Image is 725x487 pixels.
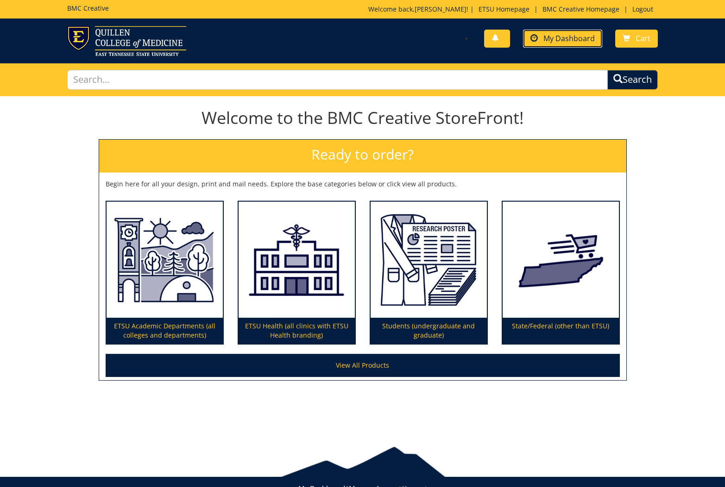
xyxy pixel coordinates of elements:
[636,33,650,43] span: Cart
[239,318,355,344] p: ETSU Health (all clinics with ETSU Health branding)
[239,202,355,344] a: ETSU Health (all clinics with ETSU Health branding)
[99,109,627,127] h1: Welcome to the BMC Creative StoreFront!
[67,5,109,12] h5: BMC Creative
[371,202,487,344] a: Students (undergraduate and graduate)
[415,5,467,13] a: [PERSON_NAME]
[106,179,620,189] p: Begin here for all your design, print and mail needs. Explore the base categories below or click ...
[107,202,223,318] img: ETSU Academic Departments (all colleges and departments)
[543,33,595,43] span: My Dashboard
[474,5,534,13] a: ETSU Homepage
[615,30,658,48] a: Cart
[503,202,619,318] img: State/Federal (other than ETSU)
[99,140,626,173] h2: Ready to order?
[503,202,619,344] a: State/Federal (other than ETSU)
[607,70,658,90] button: Search
[371,318,487,344] p: Students (undergraduate and graduate)
[106,354,620,377] a: View All Products
[628,5,658,13] a: Logout
[67,70,607,90] input: Search...
[538,5,624,13] a: BMC Creative Homepage
[523,30,602,48] a: My Dashboard
[371,202,487,318] img: Students (undergraduate and graduate)
[67,26,186,56] img: ETSU logo
[503,318,619,344] p: State/Federal (other than ETSU)
[239,202,355,318] img: ETSU Health (all clinics with ETSU Health branding)
[107,202,223,344] a: ETSU Academic Departments (all colleges and departments)
[368,5,658,14] p: Welcome back, ! | | |
[107,318,223,344] p: ETSU Academic Departments (all colleges and departments)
